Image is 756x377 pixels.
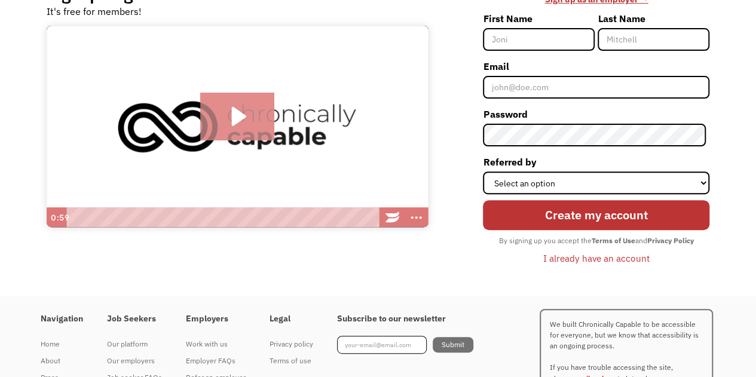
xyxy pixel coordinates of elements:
label: Last Name [598,9,709,28]
h4: Navigation [41,314,83,324]
input: Create my account [483,200,709,229]
form: Footer Newsletter [337,336,473,354]
a: Wistia Logo -- Learn More [381,207,405,228]
h4: Subscribe to our newsletter [337,314,473,324]
label: Password [483,105,709,124]
div: By signing up you accept the and [493,233,700,249]
input: Joni [483,28,595,51]
a: Privacy policy [270,336,313,353]
input: john@doe.com [483,76,709,99]
a: Terms of use [270,353,313,369]
h4: Job Seekers [107,314,162,324]
label: Email [483,57,709,76]
h4: Legal [270,314,313,324]
input: Submit [433,337,473,353]
a: Our platform [107,336,162,353]
h4: Employers [186,314,246,324]
div: Terms of use [270,354,313,368]
a: Employer FAQs [186,353,246,369]
a: About [41,353,83,369]
a: Our employers [107,353,162,369]
button: Play Video: Introducing Chronically Capable [200,93,275,140]
button: Show more buttons [405,207,428,228]
div: Our employers [107,354,162,368]
strong: Terms of Use [592,236,635,245]
strong: Privacy Policy [647,236,694,245]
form: Member-Signup-Form [483,9,709,268]
div: About [41,354,83,368]
input: Mitchell [598,28,709,51]
label: Referred by [483,152,709,171]
a: Home [41,336,83,353]
div: Playbar [72,207,375,228]
div: I already have an account [543,251,650,265]
div: Home [41,337,83,351]
a: I already have an account [534,248,659,268]
div: It's free for members! [47,4,142,19]
div: Employer FAQs [186,354,246,368]
a: Work with us [186,336,246,353]
label: First Name [483,9,595,28]
div: Work with us [186,337,246,351]
div: Privacy policy [270,337,313,351]
img: Introducing Chronically Capable [47,26,428,228]
input: your-email@email.com [337,336,427,354]
div: Our platform [107,337,162,351]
